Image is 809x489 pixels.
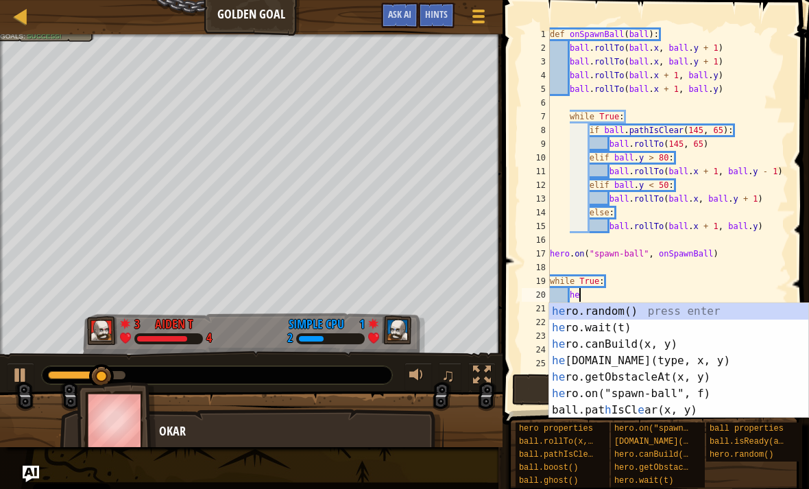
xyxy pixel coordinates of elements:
span: hero properties [519,424,593,433]
div: 20 [522,288,550,302]
span: hero.random() [710,450,774,460]
div: 17 [522,247,550,261]
div: 10 [522,151,550,165]
div: 3 [522,55,550,69]
div: 2 [287,333,293,345]
div: Simple CPU [289,315,344,333]
div: 11 [522,165,550,178]
div: 16 [522,233,550,247]
div: 25 [522,357,550,370]
div: 15 [522,219,550,233]
span: ball.rollTo(x, y) [519,437,603,446]
div: 1 [522,27,550,41]
span: hero.wait(t) [614,476,673,486]
div: 18 [522,261,550,274]
div: 4 [206,333,212,345]
img: thang_avatar_frame.png [77,382,156,458]
span: ♫ [442,365,455,385]
button: ♫ [439,363,462,391]
button: ⌘ + P: Play [7,363,34,391]
div: 1 [351,315,365,328]
div: 21 [522,302,550,315]
div: 6 [522,96,550,110]
div: 5 [522,82,550,96]
div: Okar [159,422,430,440]
button: Toggle fullscreen [468,363,496,391]
span: [DOMAIN_NAME](type, x, y) [614,437,738,446]
button: Adjust volume [404,363,432,391]
span: ball.ghost() [519,476,578,486]
span: hero.getObstacleAt(x, y) [614,463,733,473]
button: Ask AI [381,3,418,28]
span: Hints [425,8,448,21]
span: : [23,32,27,40]
div: 9 [522,137,550,151]
button: Ask AI [23,466,39,482]
div: 8 [522,123,550,137]
button: Run ⇧↵ [512,374,646,405]
span: ball properties [710,424,784,433]
div: 24 [522,343,550,357]
div: 2 [522,41,550,55]
span: Ask AI [388,8,411,21]
img: thang_avatar_frame.png [382,316,412,345]
div: 13 [522,192,550,206]
div: 12 [522,178,550,192]
div: 19 [522,274,550,288]
button: Show game menu [461,3,496,35]
div: 23 [522,329,550,343]
div: 3 [134,315,148,328]
span: Success! [27,32,61,40]
div: 7 [522,110,550,123]
span: hero.canBuild(x, y) [614,450,708,460]
div: 22 [522,315,550,329]
span: ball.pathIsClear(x, y) [519,450,627,460]
img: thang_avatar_frame.png [87,316,117,345]
div: 4 [522,69,550,82]
span: ball.boost() [519,463,578,473]
span: hero.on("spawn-ball", f) [614,424,733,433]
div: Aiden T [155,315,193,333]
div: 14 [522,206,550,219]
